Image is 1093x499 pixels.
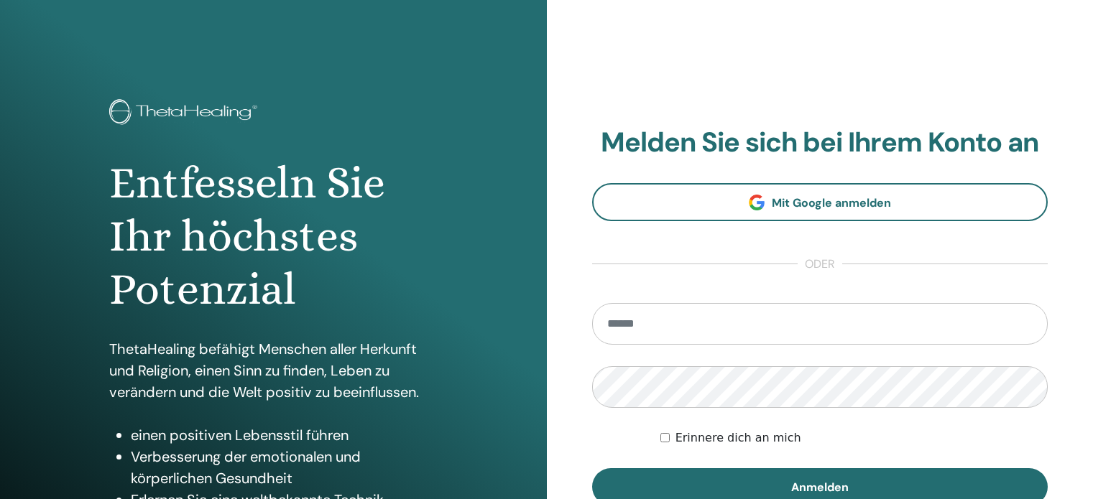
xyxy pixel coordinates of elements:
font: Anmelden [791,480,849,495]
a: Mit Google anmelden [592,183,1048,221]
font: Entfesseln Sie Ihr höchstes Potenzial [109,157,385,315]
div: Ich soll auf unbestimmte Zeit oder bis zur manuellen Abmeldung authentifiziert bleiben [660,429,1048,447]
font: ThetaHealing befähigt Menschen aller Herkunft und Religion, einen Sinn zu finden, Leben zu veränd... [109,340,419,401]
font: einen positiven Lebensstil führen [131,426,349,444]
font: Verbesserung der emotionalen und körperlichen Gesundheit [131,447,361,488]
font: Erinnere dich an mich [675,431,801,444]
font: Melden Sie sich bei Ihrem Konto an [601,124,1038,160]
font: oder [805,256,835,271]
font: Mit Google anmelden [772,195,891,210]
